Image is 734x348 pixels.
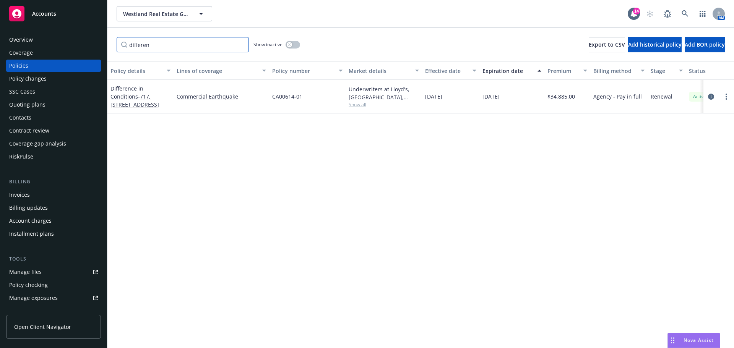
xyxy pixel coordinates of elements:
div: Contract review [9,125,49,137]
div: Stage [651,67,674,75]
a: Manage files [6,266,101,278]
div: Policy checking [9,279,48,291]
div: RiskPulse [9,151,33,163]
a: Search [677,6,693,21]
span: Renewal [651,92,672,100]
span: Accounts [32,11,56,17]
a: Billing updates [6,202,101,214]
a: Account charges [6,215,101,227]
span: Westland Real Estate Group [123,10,189,18]
span: [DATE] [425,92,442,100]
button: Policy number [269,62,346,80]
div: Policy number [272,67,334,75]
div: Coverage [9,47,33,59]
a: Manage certificates [6,305,101,317]
a: SSC Cases [6,86,101,98]
div: Policy changes [9,73,47,85]
div: Manage certificates [9,305,59,317]
button: Policy details [107,62,174,80]
div: Effective date [425,67,468,75]
div: Underwriters at Lloyd's, [GEOGRAPHIC_DATA], [PERSON_NAME] of [GEOGRAPHIC_DATA], FTP [349,85,419,101]
span: Show all [349,101,419,108]
button: Stage [648,62,686,80]
div: Premium [547,67,579,75]
button: Market details [346,62,422,80]
button: Premium [544,62,590,80]
a: Commercial Earthquake [177,92,266,100]
a: Policy changes [6,73,101,85]
span: CA00614-01 [272,92,302,100]
a: Report a Bug [660,6,675,21]
span: Active [692,93,707,100]
a: RiskPulse [6,151,101,163]
a: Accounts [6,3,101,24]
a: Invoices [6,189,101,201]
div: Installment plans [9,228,54,240]
div: Expiration date [482,67,533,75]
span: $34,885.00 [547,92,575,100]
span: Nova Assist [684,337,714,343]
a: more [722,92,731,101]
div: SSC Cases [9,86,35,98]
a: Coverage [6,47,101,59]
div: Drag to move [668,333,677,348]
div: Contacts [9,112,31,124]
div: Overview [9,34,33,46]
div: Manage files [9,266,42,278]
div: Billing [6,178,101,186]
button: Lines of coverage [174,62,269,80]
a: Contacts [6,112,101,124]
span: Open Client Navigator [14,323,71,331]
div: Policy details [110,67,162,75]
div: Billing updates [9,202,48,214]
span: Add BOR policy [685,41,725,48]
div: Market details [349,67,411,75]
a: circleInformation [706,92,716,101]
div: Account charges [9,215,52,227]
a: Switch app [695,6,710,21]
div: Coverage gap analysis [9,138,66,150]
a: Policy checking [6,279,101,291]
button: Add BOR policy [685,37,725,52]
div: Billing method [593,67,636,75]
div: Tools [6,255,101,263]
a: Manage exposures [6,292,101,304]
button: Export to CSV [589,37,625,52]
div: Invoices [9,189,30,201]
span: Add historical policy [628,41,682,48]
div: Quoting plans [9,99,45,111]
a: Quoting plans [6,99,101,111]
a: Overview [6,34,101,46]
button: Effective date [422,62,479,80]
span: Show inactive [253,41,283,48]
a: Policies [6,60,101,72]
a: Coverage gap analysis [6,138,101,150]
span: Agency - Pay in full [593,92,642,100]
div: Lines of coverage [177,67,258,75]
div: Policies [9,60,28,72]
button: Nova Assist [667,333,720,348]
a: Difference in Conditions [110,85,159,108]
button: Billing method [590,62,648,80]
input: Filter by keyword... [117,37,249,52]
button: Expiration date [479,62,544,80]
div: 14 [633,8,640,15]
a: Contract review [6,125,101,137]
div: Manage exposures [9,292,58,304]
a: Start snowing [642,6,658,21]
button: Westland Real Estate Group [117,6,212,21]
a: Installment plans [6,228,101,240]
span: Export to CSV [589,41,625,48]
button: Add historical policy [628,37,682,52]
span: [DATE] [482,92,500,100]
